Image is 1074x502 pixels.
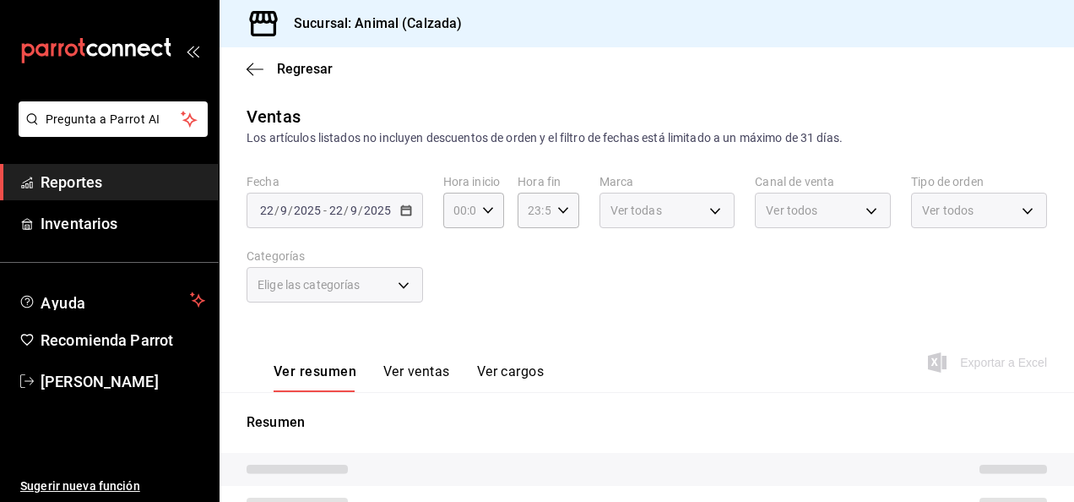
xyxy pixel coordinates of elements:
[41,290,183,310] span: Ayuda
[41,215,117,232] font: Inventarios
[350,204,358,217] input: --
[247,61,333,77] button: Regresar
[274,363,356,380] font: Ver resumen
[280,14,462,34] h3: Sucursal: Animal (Calzada)
[518,176,578,188] label: Hora fin
[599,176,735,188] label: Marca
[247,129,1047,147] div: Los artículos listados no incluyen descuentos de orden y el filtro de fechas está limitado a un m...
[477,363,545,392] button: Ver cargos
[258,276,361,293] span: Elige las categorías
[277,61,333,77] span: Regresar
[293,204,322,217] input: ----
[41,331,173,349] font: Recomienda Parrot
[328,204,344,217] input: --
[46,111,182,128] span: Pregunta a Parrot AI
[766,202,817,219] span: Ver todos
[911,176,1047,188] label: Tipo de orden
[247,412,1047,433] p: Resumen
[755,176,891,188] label: Canal de venta
[41,173,102,191] font: Reportes
[41,373,159,390] font: [PERSON_NAME]
[20,479,140,493] font: Sugerir nueva función
[344,204,349,217] span: /
[247,250,423,262] label: Categorías
[274,204,279,217] span: /
[186,44,199,57] button: open_drawer_menu
[383,363,450,392] button: Ver ventas
[443,176,504,188] label: Hora inicio
[247,104,301,129] div: Ventas
[247,176,423,188] label: Fecha
[19,101,208,137] button: Pregunta a Parrot AI
[922,202,974,219] span: Ver todos
[323,204,327,217] span: -
[358,204,363,217] span: /
[279,204,288,217] input: --
[288,204,293,217] span: /
[363,204,392,217] input: ----
[274,363,544,392] div: Pestañas de navegación
[610,202,662,219] span: Ver todas
[259,204,274,217] input: --
[12,123,208,140] a: Pregunta a Parrot AI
